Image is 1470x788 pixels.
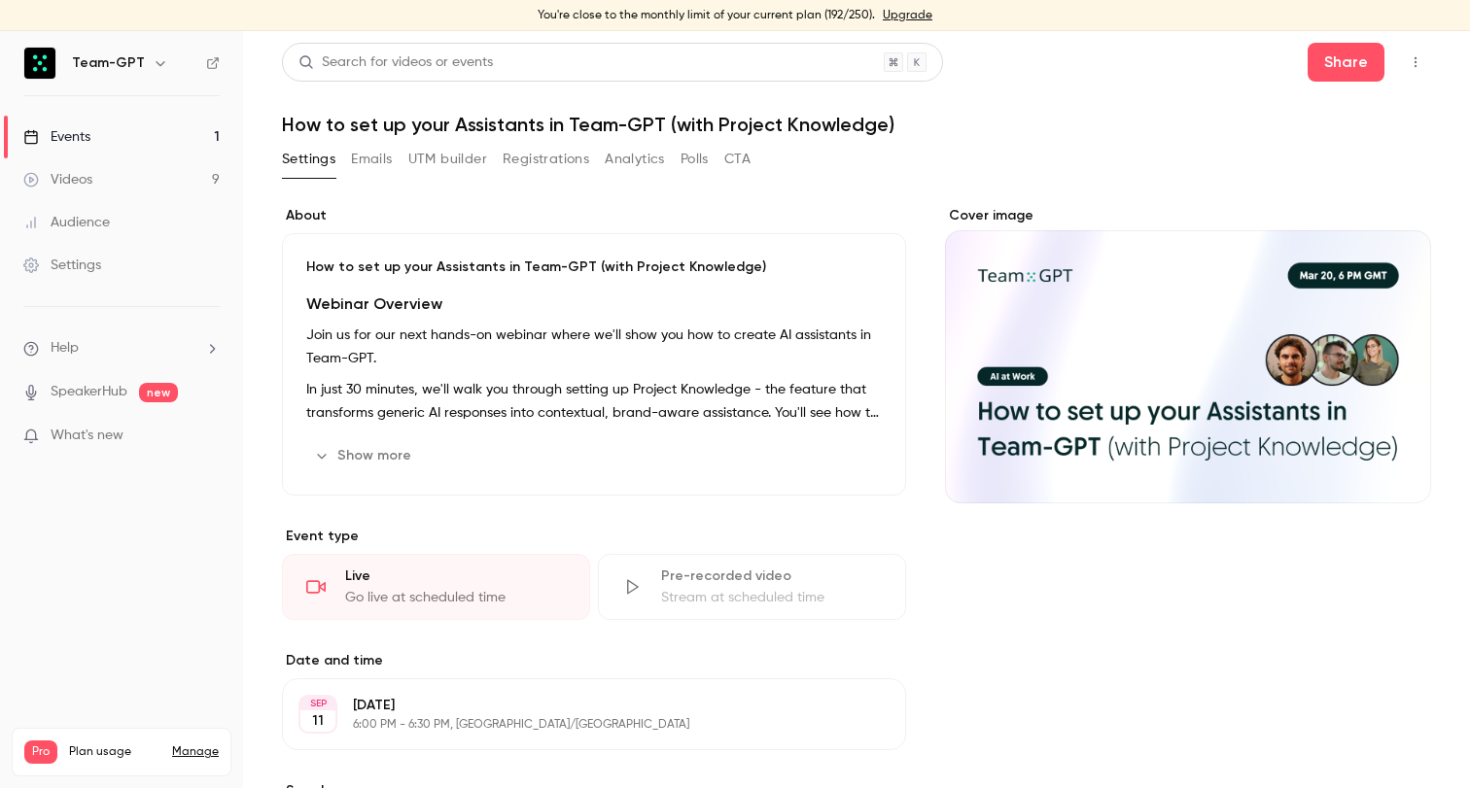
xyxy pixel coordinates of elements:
[282,527,906,546] p: Event type
[282,206,906,225] label: About
[282,113,1431,136] h1: How to set up your Assistants in Team-GPT (with Project Knowledge)
[72,53,145,73] h6: Team-GPT
[24,740,57,764] span: Pro
[23,256,101,275] div: Settings
[345,588,566,607] div: Go live at scheduled time
[306,378,882,425] p: In just 30 minutes, we'll walk you through setting up Project Knowledge - the feature that transf...
[23,338,220,359] li: help-dropdown-opener
[353,696,803,715] p: [DATE]
[312,711,324,731] p: 11
[945,206,1431,225] label: Cover image
[661,588,882,607] div: Stream at scheduled time
[172,744,219,760] a: Manage
[23,170,92,189] div: Videos
[345,566,566,586] div: Live
[605,144,665,175] button: Analytics
[69,744,160,760] span: Plan usage
[408,144,487,175] button: UTM builder
[306,257,882,277] p: How to set up your Assistants in Team-GPT (with Project Knowledge)
[300,697,335,710] div: SEP
[51,426,123,446] span: What's new
[298,52,493,73] div: Search for videos or events
[1308,43,1384,82] button: Share
[945,206,1431,503] section: Cover image
[503,144,589,175] button: Registrations
[282,651,906,670] label: Date and time
[353,717,803,733] p: 6:00 PM - 6:30 PM, [GEOGRAPHIC_DATA]/[GEOGRAPHIC_DATA]
[51,338,79,359] span: Help
[306,324,882,370] p: Join us for our next hands-on webinar where we'll show you how to create AI assistants in Team-GPT.
[306,440,423,471] button: Show more
[23,213,110,232] div: Audience
[724,144,751,175] button: CTA
[282,554,590,620] div: LiveGo live at scheduled time
[306,292,882,316] h2: Webinar Overview
[24,48,55,79] img: Team-GPT
[661,566,882,586] div: Pre-recorded video
[883,8,932,23] a: Upgrade
[681,144,709,175] button: Polls
[51,382,127,402] a: SpeakerHub
[23,127,90,147] div: Events
[351,144,392,175] button: Emails
[282,144,335,175] button: Settings
[598,554,906,620] div: Pre-recorded videoStream at scheduled time
[139,383,178,402] span: new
